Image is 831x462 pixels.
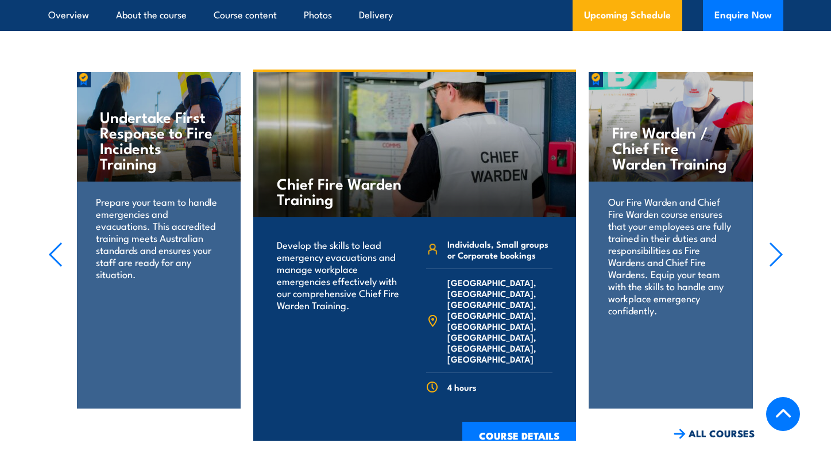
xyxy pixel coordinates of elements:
[462,422,576,452] a: COURSE DETAILS
[100,109,217,171] h4: Undertake First Response to Fire Incidents Training
[612,124,729,171] h4: Fire Warden / Chief Fire Warden Training
[447,382,477,392] span: 4 hours
[447,277,553,364] span: [GEOGRAPHIC_DATA], [GEOGRAPHIC_DATA], [GEOGRAPHIC_DATA], [GEOGRAPHIC_DATA], [GEOGRAPHIC_DATA], [G...
[674,427,755,440] a: ALL COURSES
[277,238,404,311] p: Develop the skills to lead emergency evacuations and manage workplace emergencies effectively wit...
[277,175,412,206] h4: Chief Fire Warden Training
[608,195,733,316] p: Our Fire Warden and Chief Fire Warden course ensures that your employees are fully trained in the...
[96,195,221,280] p: Prepare your team to handle emergencies and evacuations. This accredited training meets Australia...
[447,238,553,260] span: Individuals, Small groups or Corporate bookings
